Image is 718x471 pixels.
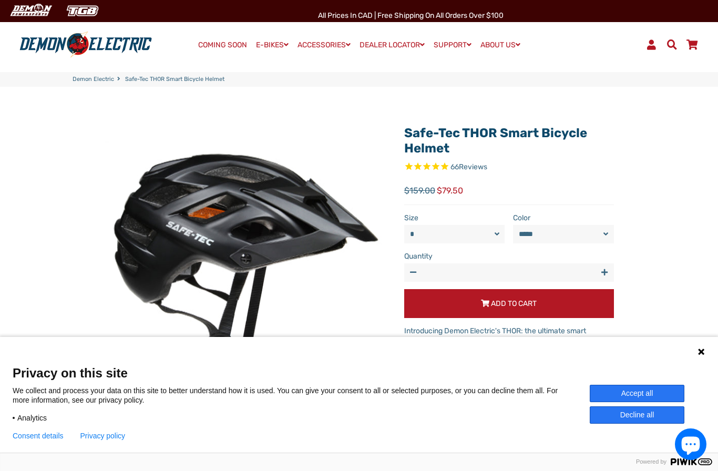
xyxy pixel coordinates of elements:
[194,38,251,53] a: COMING SOON
[672,428,710,463] inbox-online-store-chat: Shopify online store chat
[491,299,537,308] span: Add to Cart
[404,263,614,282] input: quantity
[13,365,705,381] span: Privacy on this site
[61,2,104,19] img: TGB Canada
[404,212,505,223] label: Size
[294,37,354,53] a: ACCESSORIES
[73,75,114,84] a: Demon Electric
[404,325,614,381] p: Introducing Demon Electric's THOR: the ultimate smart Bluetooth helmet designed for outdoor enthu...
[13,432,64,440] button: Consent details
[318,11,504,20] span: All Prices in CAD | Free shipping on all orders over $100
[404,161,614,173] span: Rated 4.7 out of 5 stars 66 reviews
[404,251,614,262] label: Quantity
[125,75,224,84] span: Safe-Tec THOR Smart Bicycle Helmet
[404,185,435,197] span: $159.00
[477,37,524,53] a: ABOUT US
[252,37,292,53] a: E-BIKES
[437,185,463,197] span: $79.50
[450,162,487,171] span: 66 reviews
[404,126,587,156] a: Safe-Tec THOR Smart Bicycle Helmet
[16,31,156,58] img: Demon Electric logo
[80,432,126,440] a: Privacy policy
[596,263,614,282] button: Increase item quantity by one
[513,212,614,223] label: Color
[356,37,428,53] a: DEALER LOCATOR
[404,289,614,318] button: Add to Cart
[632,458,671,465] span: Powered by
[590,385,684,402] button: Accept all
[404,263,423,282] button: Reduce item quantity by one
[5,2,56,19] img: Demon Electric
[13,386,590,405] p: We collect and process your data on this site to better understand how it is used. You can give y...
[430,37,475,53] a: SUPPORT
[17,413,47,423] span: Analytics
[590,406,684,424] button: Decline all
[459,162,487,171] span: Reviews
